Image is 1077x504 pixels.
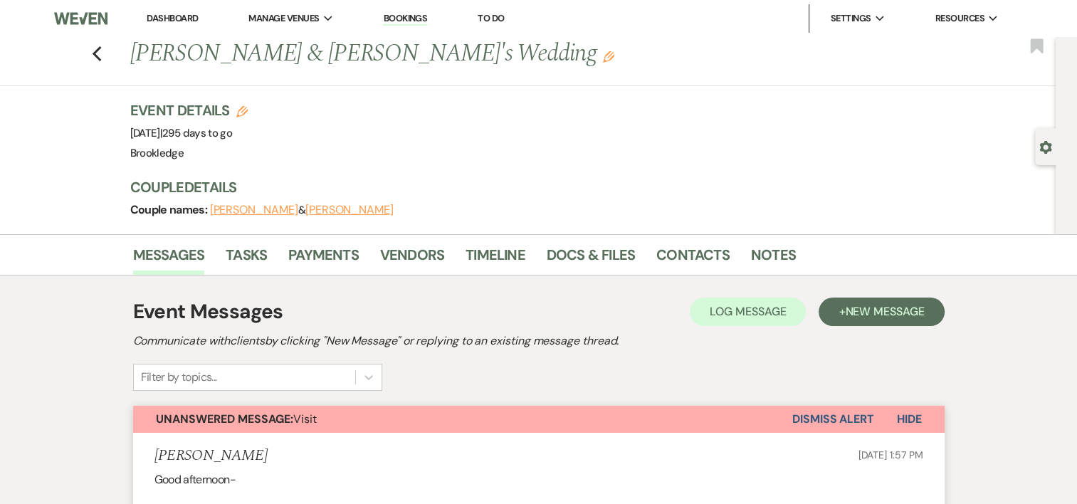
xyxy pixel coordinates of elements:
[383,12,427,26] a: Bookings
[819,298,944,326] button: +New Message
[147,12,198,24] a: Dashboard
[130,177,928,197] h3: Couple Details
[154,471,923,489] p: Good afternoon-
[1039,140,1052,153] button: Open lead details
[305,204,394,216] button: [PERSON_NAME]
[831,11,871,26] span: Settings
[133,297,283,327] h1: Event Messages
[603,50,614,63] button: Edit
[226,243,267,275] a: Tasks
[130,146,184,160] span: Brookledge
[210,203,394,217] span: &
[466,243,525,275] a: Timeline
[248,11,319,26] span: Manage Venues
[935,11,984,26] span: Resources
[133,406,792,433] button: Unanswered Message:Visit
[710,304,786,319] span: Log Message
[690,298,806,326] button: Log Message
[845,304,924,319] span: New Message
[897,411,922,426] span: Hide
[130,37,768,71] h1: [PERSON_NAME] & [PERSON_NAME]'s Wedding
[133,332,945,350] h2: Communicate with clients by clicking "New Message" or replying to an existing message thread.
[141,369,217,386] div: Filter by topics...
[156,411,317,426] span: Visit
[547,243,635,275] a: Docs & Files
[130,126,233,140] span: [DATE]
[160,126,232,140] span: |
[288,243,359,275] a: Payments
[162,126,232,140] span: 295 days to go
[478,12,504,24] a: To Do
[154,447,268,465] h5: [PERSON_NAME]
[874,406,945,433] button: Hide
[858,448,923,461] span: [DATE] 1:57 PM
[751,243,796,275] a: Notes
[130,100,248,120] h3: Event Details
[380,243,444,275] a: Vendors
[210,204,298,216] button: [PERSON_NAME]
[792,406,874,433] button: Dismiss Alert
[156,411,293,426] strong: Unanswered Message:
[130,202,210,217] span: Couple names:
[133,243,205,275] a: Messages
[656,243,730,275] a: Contacts
[54,4,107,33] img: Weven Logo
